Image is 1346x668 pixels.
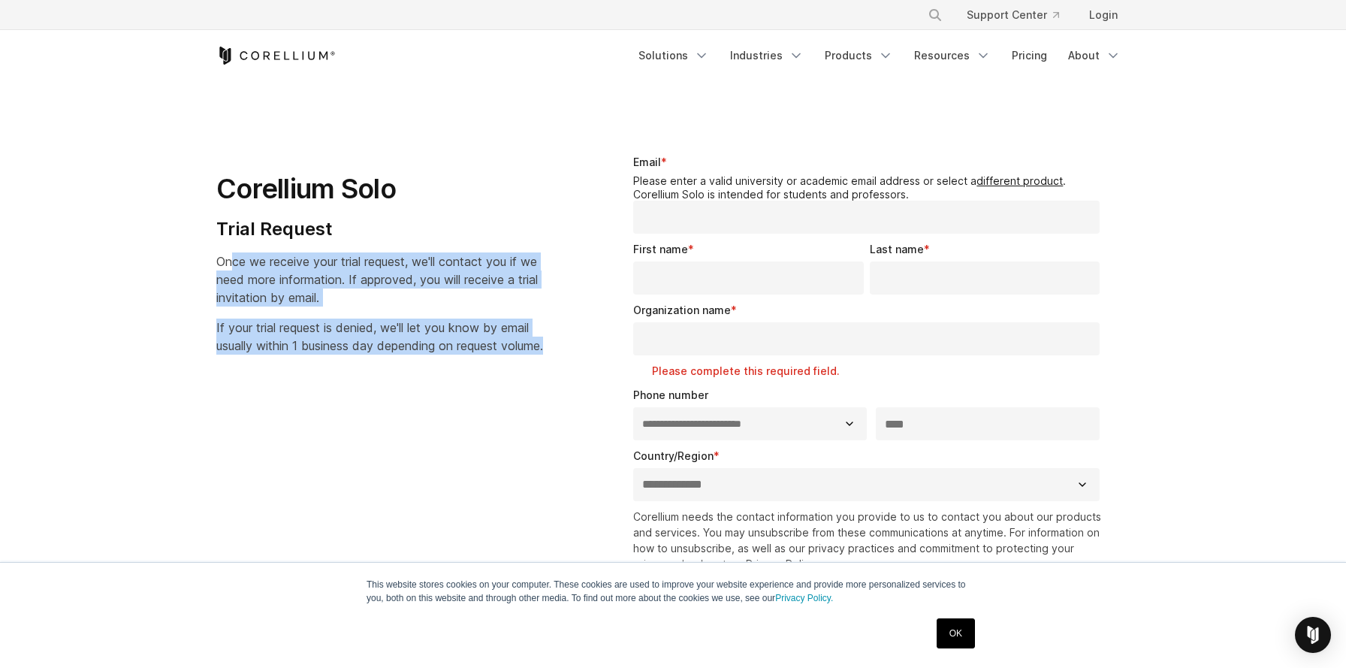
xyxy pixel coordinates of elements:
span: Last name [870,243,924,255]
div: Navigation Menu [910,2,1130,29]
a: Industries [721,42,813,69]
div: Navigation Menu [629,42,1130,69]
a: Privacy Policy [746,558,816,570]
p: Corellium needs the contact information you provide to us to contact you about our products and s... [633,509,1106,572]
legend: Please enter a valid university or academic email address or select a . Corellium Solo is intende... [633,174,1106,201]
span: Phone number [633,388,708,401]
a: Support Center [955,2,1071,29]
p: This website stores cookies on your computer. These cookies are used to improve your website expe... [367,578,979,605]
label: Please complete this required field. [652,364,1106,379]
span: First name [633,243,688,255]
a: different product [976,174,1063,187]
span: If your trial request is denied, we'll let you know by email usually within 1 business day depend... [216,320,543,353]
span: Once we receive your trial request, we'll contact you if we need more information. If approved, y... [216,254,538,305]
span: Country/Region [633,449,714,462]
a: Pricing [1003,42,1056,69]
h4: Trial Request [216,218,543,240]
a: Solutions [629,42,718,69]
a: Privacy Policy. [775,593,833,603]
a: Products [816,42,902,69]
a: Resources [905,42,1000,69]
button: Search [922,2,949,29]
a: Corellium Home [216,47,336,65]
h1: Corellium Solo [216,172,543,206]
div: Open Intercom Messenger [1295,617,1331,653]
span: Organization name [633,304,731,316]
a: About [1059,42,1130,69]
span: Email [633,156,661,168]
a: Login [1077,2,1130,29]
a: OK [937,618,975,648]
